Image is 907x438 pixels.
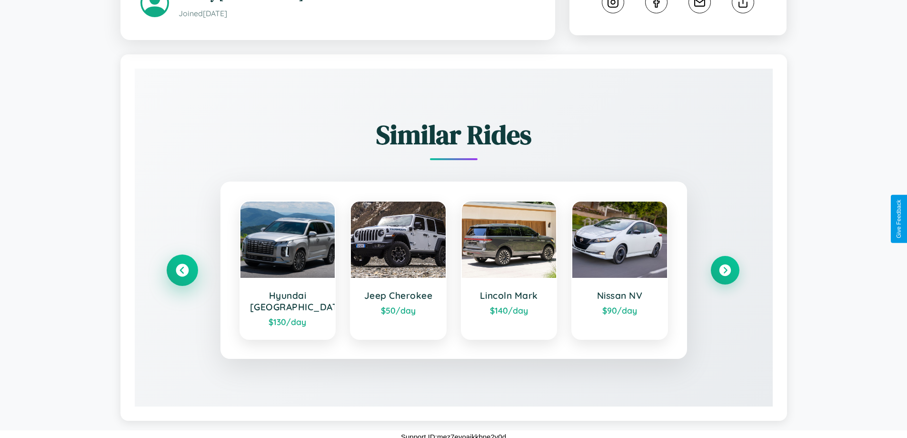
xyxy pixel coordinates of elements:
a: Hyundai [GEOGRAPHIC_DATA]$130/day [239,201,336,340]
a: Lincoln Mark$140/day [461,201,558,340]
div: $ 90 /day [582,305,658,316]
a: Nissan NV$90/day [571,201,668,340]
div: Give Feedback [896,200,902,238]
h3: Hyundai [GEOGRAPHIC_DATA] [250,290,326,313]
div: $ 140 /day [471,305,547,316]
h3: Nissan NV [582,290,658,301]
p: Joined [DATE] [179,7,535,20]
h3: Jeep Cherokee [360,290,436,301]
h2: Similar Rides [168,116,739,153]
a: Jeep Cherokee$50/day [350,201,447,340]
div: $ 130 /day [250,316,326,327]
h3: Lincoln Mark [471,290,547,301]
div: $ 50 /day [360,305,436,316]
